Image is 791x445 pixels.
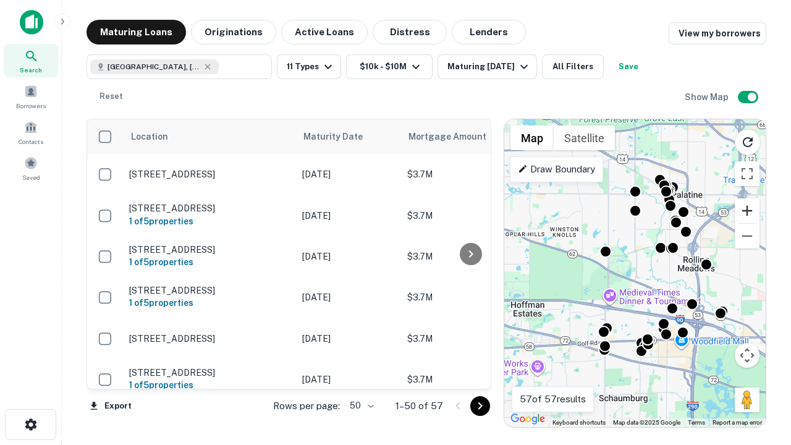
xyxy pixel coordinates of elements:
[407,209,531,222] p: $3.7M
[688,419,705,426] a: Terms (opens in new tab)
[395,399,443,413] p: 1–50 of 57
[345,397,376,415] div: 50
[735,129,761,155] button: Reload search area
[669,22,766,44] a: View my borrowers
[302,167,395,181] p: [DATE]
[129,333,290,344] p: [STREET_ADDRESS]
[20,10,43,35] img: capitalize-icon.png
[123,119,296,154] th: Location
[542,54,604,79] button: All Filters
[277,54,341,79] button: 11 Types
[16,101,46,111] span: Borrowers
[346,54,433,79] button: $10k - $10M
[735,161,759,186] button: Toggle fullscreen view
[4,80,58,113] a: Borrowers
[4,151,58,185] a: Saved
[507,411,548,427] img: Google
[296,119,401,154] th: Maturity Date
[713,419,762,426] a: Report a map error
[4,44,58,77] a: Search
[302,373,395,386] p: [DATE]
[407,373,531,386] p: $3.7M
[729,346,791,405] iframe: Chat Widget
[552,418,606,427] button: Keyboard shortcuts
[273,399,340,413] p: Rows per page:
[470,396,490,416] button: Go to next page
[735,343,759,368] button: Map camera controls
[447,59,531,74] div: Maturing [DATE]
[504,119,766,427] div: 0 0
[129,285,290,296] p: [STREET_ADDRESS]
[438,54,537,79] button: Maturing [DATE]
[20,65,42,75] span: Search
[510,125,554,150] button: Show street map
[91,84,131,109] button: Reset
[735,224,759,248] button: Zoom out
[685,90,730,104] h6: Show Map
[302,290,395,304] p: [DATE]
[87,397,135,415] button: Export
[373,20,447,44] button: Distress
[303,129,379,144] span: Maturity Date
[407,332,531,345] p: $3.7M
[22,172,40,182] span: Saved
[302,250,395,263] p: [DATE]
[129,367,290,378] p: [STREET_ADDRESS]
[108,61,200,72] span: [GEOGRAPHIC_DATA], [GEOGRAPHIC_DATA]
[129,169,290,180] p: [STREET_ADDRESS]
[130,129,168,144] span: Location
[281,20,368,44] button: Active Loans
[19,137,43,146] span: Contacts
[407,290,531,304] p: $3.7M
[4,116,58,149] a: Contacts
[129,203,290,214] p: [STREET_ADDRESS]
[129,214,290,228] h6: 1 of 5 properties
[129,244,290,255] p: [STREET_ADDRESS]
[609,54,648,79] button: Save your search to get updates of matches that match your search criteria.
[129,255,290,269] h6: 1 of 5 properties
[518,162,595,177] p: Draw Boundary
[129,296,290,310] h6: 1 of 5 properties
[129,378,290,392] h6: 1 of 5 properties
[407,167,531,181] p: $3.7M
[520,392,586,407] p: 57 of 57 results
[452,20,526,44] button: Lenders
[302,209,395,222] p: [DATE]
[554,125,615,150] button: Show satellite imagery
[401,119,537,154] th: Mortgage Amount
[407,250,531,263] p: $3.7M
[408,129,502,144] span: Mortgage Amount
[507,411,548,427] a: Open this area in Google Maps (opens a new window)
[613,419,680,426] span: Map data ©2025 Google
[735,198,759,223] button: Zoom in
[87,20,186,44] button: Maturing Loans
[302,332,395,345] p: [DATE]
[191,20,276,44] button: Originations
